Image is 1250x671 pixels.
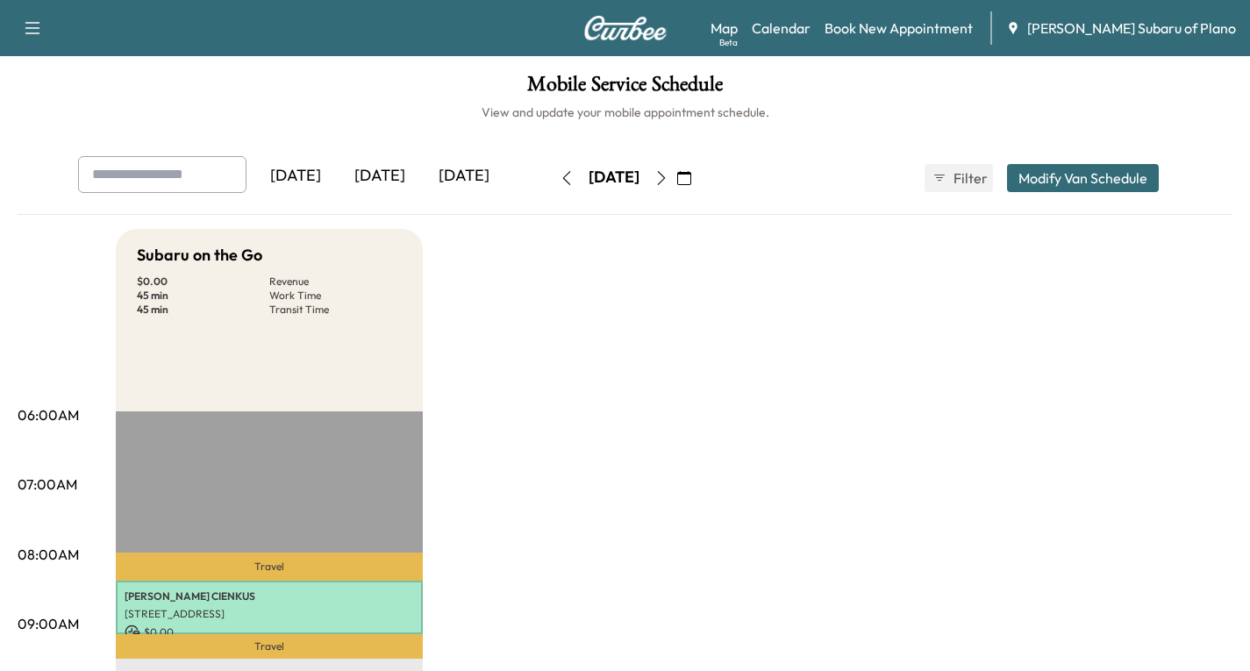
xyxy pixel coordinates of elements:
button: Modify Van Schedule [1007,164,1159,192]
button: Filter [925,164,993,192]
span: [PERSON_NAME] Subaru of Plano [1027,18,1236,39]
a: MapBeta [711,18,738,39]
div: [DATE] [422,156,506,196]
p: $ 0.00 [125,625,414,640]
h1: Mobile Service Schedule [18,74,1232,104]
p: Travel [116,634,423,659]
p: 06:00AM [18,404,79,425]
a: Calendar [752,18,811,39]
a: Book New Appointment [825,18,973,39]
img: Curbee Logo [583,16,668,40]
p: Revenue [269,275,402,289]
span: Filter [954,168,985,189]
div: Beta [719,36,738,49]
p: 08:00AM [18,544,79,565]
p: Work Time [269,289,402,303]
p: 07:00AM [18,474,77,495]
p: Transit Time [269,303,402,317]
p: 45 min [137,289,269,303]
div: [DATE] [338,156,422,196]
p: $ 0.00 [137,275,269,289]
p: Travel [116,553,423,581]
div: [DATE] [254,156,338,196]
p: [STREET_ADDRESS] [125,607,414,621]
h6: View and update your mobile appointment schedule. [18,104,1232,121]
p: 09:00AM [18,613,79,634]
p: 45 min [137,303,269,317]
div: [DATE] [589,167,639,189]
h5: Subaru on the Go [137,243,262,268]
p: [PERSON_NAME] CIENKUS [125,589,414,603]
